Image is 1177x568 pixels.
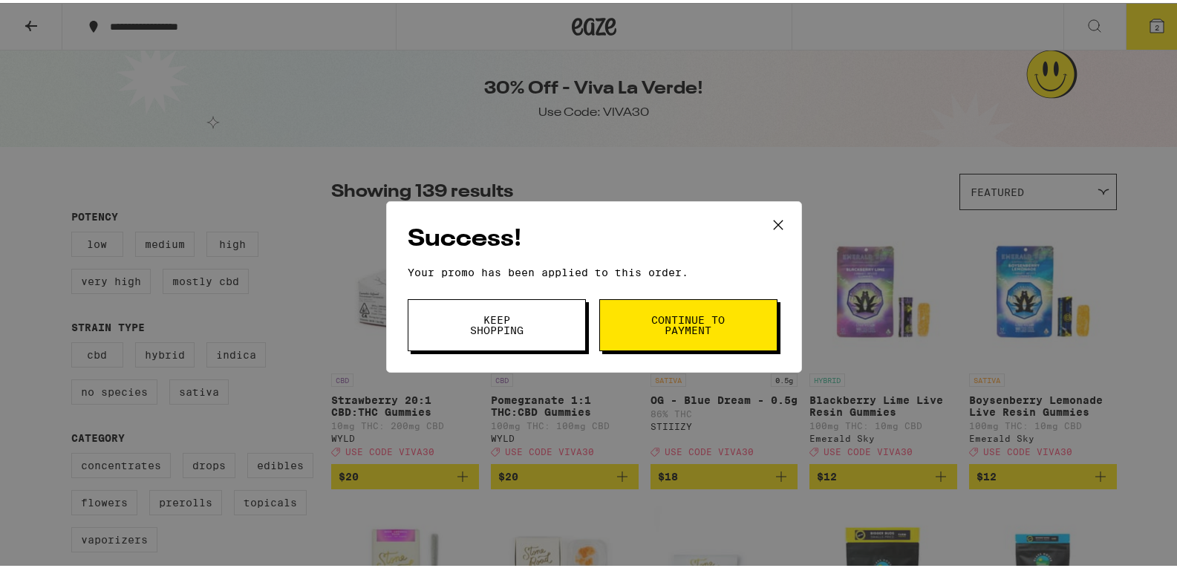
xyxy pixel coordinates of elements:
span: Continue to payment [651,312,726,333]
p: Your promo has been applied to this order. [408,264,780,275]
button: Keep Shopping [408,296,586,348]
span: Keep Shopping [459,312,535,333]
button: Continue to payment [599,296,777,348]
span: Hi. Need any help? [9,10,107,22]
h2: Success! [408,220,780,253]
